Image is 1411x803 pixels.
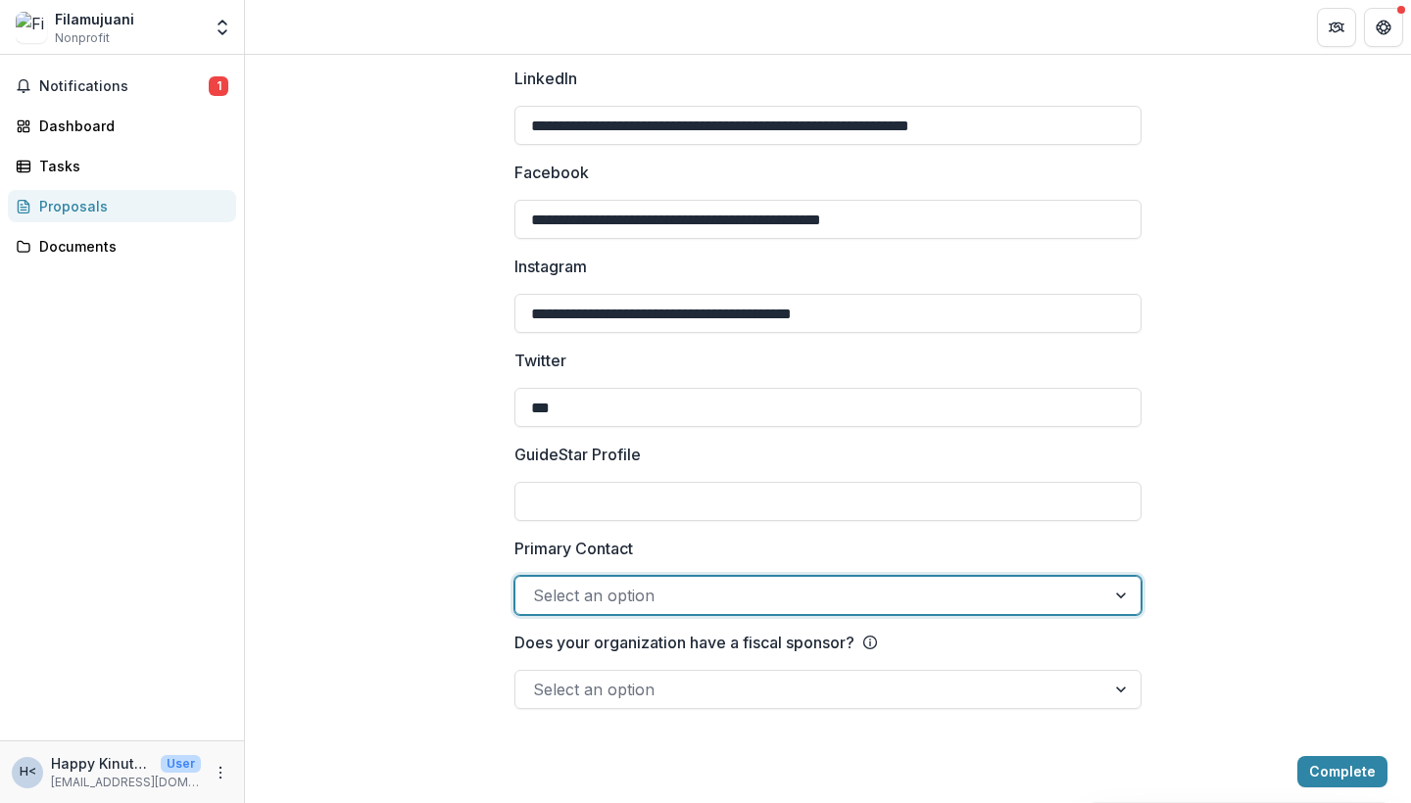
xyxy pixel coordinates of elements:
div: Documents [39,236,220,257]
button: Complete [1297,756,1387,787]
div: Filamujuani [55,9,134,29]
img: Filamujuani [16,12,47,43]
p: User [161,755,201,773]
a: Tasks [8,150,236,182]
button: Partners [1317,8,1356,47]
button: Open entity switcher [209,8,236,47]
p: Twitter [514,349,566,372]
button: More [209,761,232,784]
p: Primary Contact [514,537,633,560]
p: Does your organization have a fiscal sponsor? [514,631,854,654]
button: Notifications1 [8,71,236,102]
p: GuideStar Profile [514,443,641,466]
a: Proposals [8,190,236,222]
button: Get Help [1364,8,1403,47]
div: Dashboard [39,116,220,136]
span: Notifications [39,78,209,95]
div: Happy Kinuthia <happy@filamujuani.org> [20,766,36,779]
div: Proposals [39,196,220,216]
p: Happy Kinuthia <[EMAIL_ADDRESS][DOMAIN_NAME]> [51,753,153,774]
p: Facebook [514,161,589,184]
div: Tasks [39,156,220,176]
span: 1 [209,76,228,96]
a: Documents [8,230,236,262]
a: Dashboard [8,110,236,142]
p: LinkedIn [514,67,577,90]
p: Instagram [514,255,587,278]
span: Nonprofit [55,29,110,47]
p: [EMAIL_ADDRESS][DOMAIN_NAME] [51,774,201,791]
